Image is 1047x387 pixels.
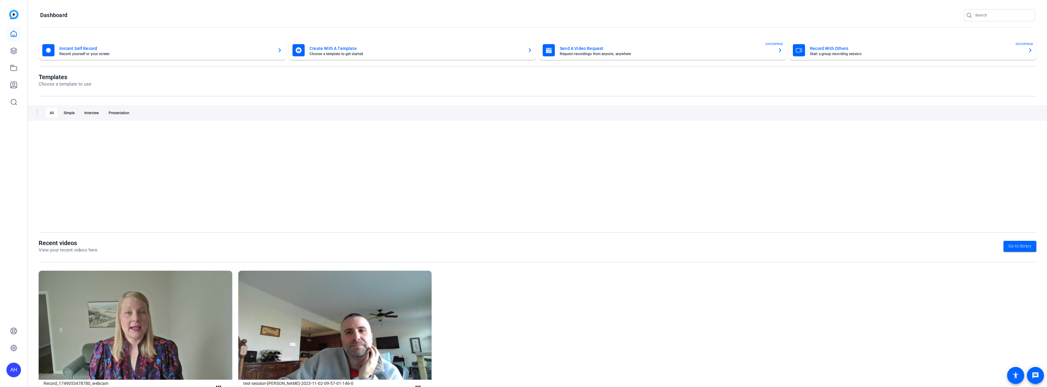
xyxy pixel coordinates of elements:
div: All [46,108,58,118]
mat-card-title: Send A Video Request [560,45,773,52]
button: Create With A TemplateChoose a template to get started [289,40,536,60]
h1: Recent videos [39,239,97,247]
mat-icon: message [1032,372,1039,379]
img: Record_1749053478780_webcam [39,271,232,380]
button: Instant Self RecordRecord yourself or your screen [39,40,286,60]
img: blue-gradient.svg [9,10,19,19]
h1: test-session-[PERSON_NAME]-2023-11-02-09-57-01-146-0 [243,380,412,387]
button: Record With OthersStart a group recording sessionENTERPRISE [789,40,1036,60]
span: ENTERPRISE [765,42,783,46]
button: Send A Video RequestRequest recordings from anyone, anywhereENTERPRISE [539,40,786,60]
div: Presentation [105,108,133,118]
mat-card-subtitle: Start a group recording session [810,52,1023,56]
mat-icon: accessibility [1012,372,1019,379]
mat-card-title: Create With A Template [310,45,523,52]
mat-card-subtitle: Request recordings from anyone, anywhere [560,52,773,56]
img: test-session-Tom-Malone-2023-11-02-09-57-01-146-0 [238,271,432,380]
mat-card-title: Instant Self Record [59,45,272,52]
span: ENTERPRISE [1016,42,1033,46]
a: Go to library [1003,241,1036,252]
p: View your recent videos here [39,247,97,254]
h1: Record_1749053478780_webcam [44,380,212,387]
mat-card-title: Record With Others [810,45,1023,52]
input: Search [975,12,1030,19]
div: Interview [81,108,103,118]
div: AH [6,363,21,377]
div: Simple [60,108,78,118]
span: Go to library [1008,243,1031,249]
mat-card-subtitle: Choose a template to get started [310,52,523,56]
p: Choose a template to use [39,81,91,88]
mat-card-subtitle: Record yourself or your screen [59,52,272,56]
h1: Templates [39,73,91,81]
h1: Dashboard [40,12,67,19]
